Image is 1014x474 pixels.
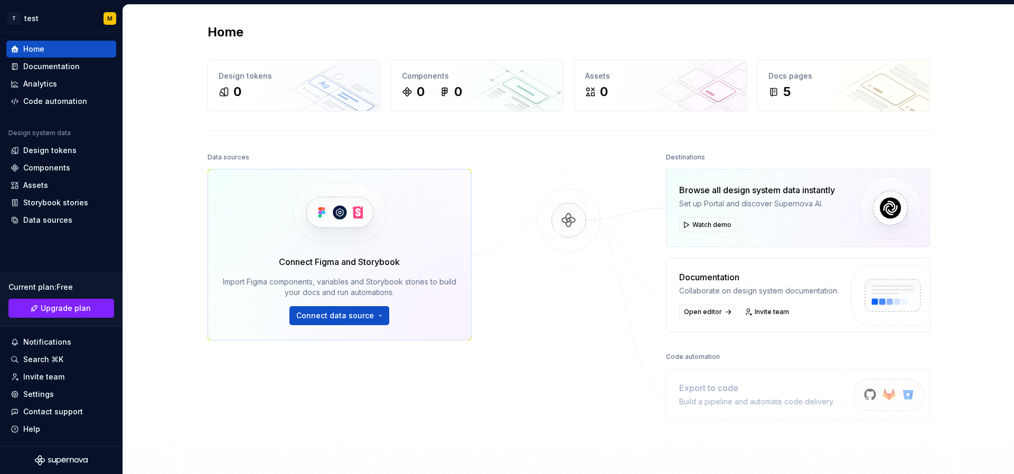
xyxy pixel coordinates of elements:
[23,180,48,191] div: Assets
[679,198,835,209] div: Set up Portal and discover Supernova AI.
[741,305,794,319] a: Invite team
[24,13,39,24] div: test
[585,71,736,81] div: Assets
[454,83,462,100] div: 0
[6,75,116,92] a: Analytics
[574,60,747,111] a: Assets0
[35,455,88,466] svg: Supernova Logo
[6,93,116,110] a: Code automation
[417,83,425,100] div: 0
[679,396,834,407] div: Build a pipeline and automate code delivery.
[23,354,63,365] div: Search ⌘K
[8,299,114,318] a: Upgrade plan
[757,60,930,111] a: Docs pages5
[6,177,116,194] a: Assets
[684,308,722,316] span: Open editor
[107,14,112,23] div: M
[23,96,87,107] div: Code automation
[679,382,834,394] div: Export to code
[783,83,791,100] div: 5
[289,306,389,325] button: Connect data source
[23,197,88,208] div: Storybook stories
[679,305,735,319] a: Open editor
[679,271,839,283] div: Documentation
[6,159,116,176] a: Components
[23,61,80,72] div: Documentation
[402,71,552,81] div: Components
[23,215,72,225] div: Data sources
[666,349,720,364] div: Code automation
[679,217,736,232] button: Watch demo
[6,368,116,385] a: Invite team
[23,372,64,382] div: Invite team
[6,58,116,75] a: Documentation
[666,150,705,165] div: Destinations
[7,12,20,25] div: T
[692,221,731,229] span: Watch demo
[8,129,71,137] div: Design system data
[6,212,116,229] a: Data sources
[296,310,374,321] span: Connect data source
[6,194,116,211] a: Storybook stories
[208,24,243,41] h2: Home
[6,142,116,159] a: Design tokens
[6,41,116,58] a: Home
[755,308,789,316] span: Invite team
[600,83,608,100] div: 0
[6,403,116,420] button: Contact support
[208,150,249,165] div: Data sources
[23,163,70,173] div: Components
[6,334,116,350] button: Notifications
[23,79,57,89] div: Analytics
[219,71,369,81] div: Design tokens
[23,337,71,347] div: Notifications
[8,282,114,292] div: Current plan : Free
[23,145,77,156] div: Design tokens
[23,389,54,400] div: Settings
[23,406,83,417] div: Contact support
[41,303,91,314] span: Upgrade plan
[6,351,116,368] button: Search ⌘K
[233,83,241,100] div: 0
[391,60,564,111] a: Components00
[679,184,835,196] div: Browse all design system data instantly
[208,60,380,111] a: Design tokens0
[6,386,116,403] a: Settings
[6,421,116,438] button: Help
[768,71,919,81] div: Docs pages
[23,44,44,54] div: Home
[279,255,400,268] div: Connect Figma and Storybook
[223,277,456,298] div: Import Figma components, variables and Storybook stories to build your docs and run automations.
[23,424,40,434] div: Help
[679,286,839,296] div: Collaborate on design system documentation.
[2,7,120,30] button: TtestM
